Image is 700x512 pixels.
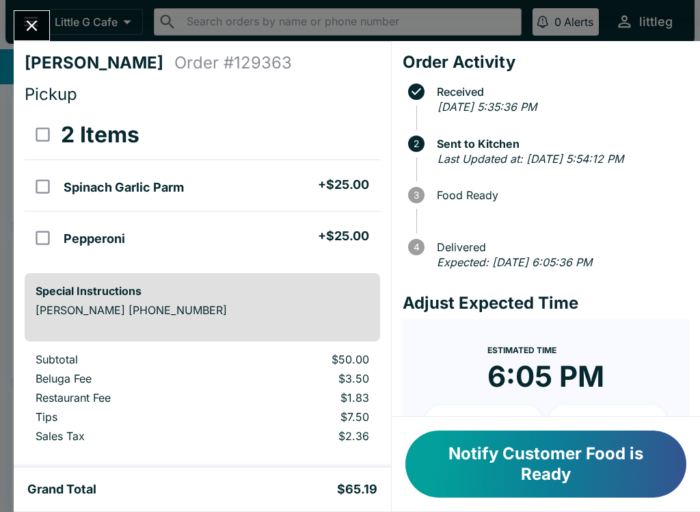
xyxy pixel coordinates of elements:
[234,372,368,385] p: $3.50
[318,177,369,193] h5: + $25.00
[413,242,419,253] text: 4
[425,405,543,439] button: + 10
[36,410,213,424] p: Tips
[36,429,213,443] p: Sales Tax
[487,359,604,394] time: 6:05 PM
[234,429,368,443] p: $2.36
[36,372,213,385] p: Beluga Fee
[25,53,174,73] h4: [PERSON_NAME]
[430,189,689,201] span: Food Ready
[437,100,537,114] em: [DATE] 5:35:36 PM
[430,241,689,253] span: Delivered
[234,391,368,405] p: $1.83
[61,121,139,149] h3: 2 Items
[36,353,213,366] p: Subtotal
[430,138,689,150] span: Sent to Kitchen
[437,255,592,269] em: Expected: [DATE] 6:05:36 PM
[27,481,96,498] h5: Grand Total
[234,353,368,366] p: $50.00
[25,353,380,448] table: orders table
[25,110,380,262] table: orders table
[64,231,125,247] h5: Pepperoni
[25,84,77,104] span: Pickup
[14,11,49,40] button: Close
[36,303,369,317] p: [PERSON_NAME] [PHONE_NUMBER]
[487,345,556,355] span: Estimated Time
[430,86,689,98] span: Received
[318,228,369,244] h5: + $25.00
[403,52,689,73] h4: Order Activity
[234,410,368,424] p: $7.50
[405,431,686,498] button: Notify Customer Food is Ready
[174,53,292,73] h4: Order # 129363
[548,405,667,439] button: + 20
[403,293,689,313] h4: Adjust Expected Time
[414,138,419,149] text: 2
[36,284,369,298] h6: Special Instructions
[36,391,213,405] p: Restaurant Fee
[414,190,419,201] text: 3
[337,481,377,498] h5: $65.19
[437,152,623,166] em: Last Updated at: [DATE] 5:54:12 PM
[64,179,184,196] h5: Spinach Garlic Parm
